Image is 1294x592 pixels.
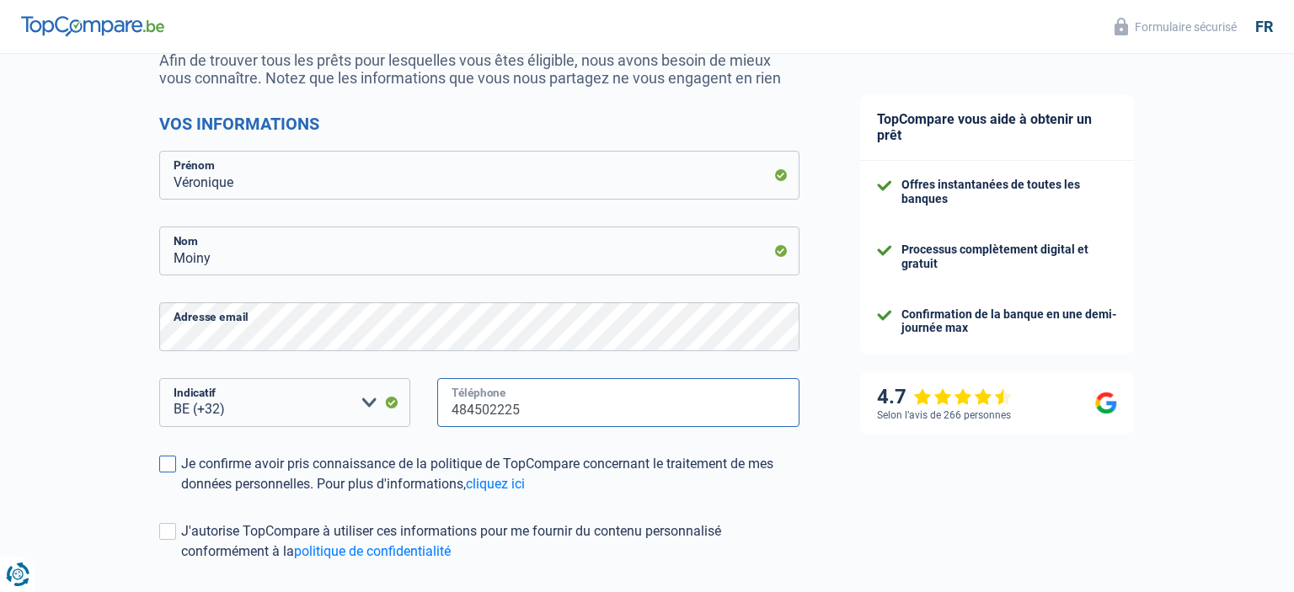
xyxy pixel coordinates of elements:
[181,454,799,494] div: Je confirme avoir pris connaissance de la politique de TopCompare concernant le traitement de mes...
[901,178,1117,206] div: Offres instantanées de toutes les banques
[1255,18,1273,36] div: fr
[901,307,1117,336] div: Confirmation de la banque en une demi-journée max
[294,543,451,559] a: politique de confidentialité
[181,521,799,562] div: J'autorise TopCompare à utiliser ces informations pour me fournir du contenu personnalisé conform...
[860,94,1134,161] div: TopCompare vous aide à obtenir un prêt
[437,378,799,427] input: 401020304
[466,476,525,492] a: cliquez ici
[901,243,1117,271] div: Processus complètement digital et gratuit
[159,51,799,87] p: Afin de trouver tous les prêts pour lesquelles vous êtes éligible, nous avons besoin de mieux vou...
[21,16,164,36] img: TopCompare Logo
[1104,13,1247,40] button: Formulaire sécurisé
[4,423,5,424] img: Advertisement
[159,114,799,134] h2: Vos informations
[877,409,1011,421] div: Selon l’avis de 266 personnes
[877,385,1013,409] div: 4.7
